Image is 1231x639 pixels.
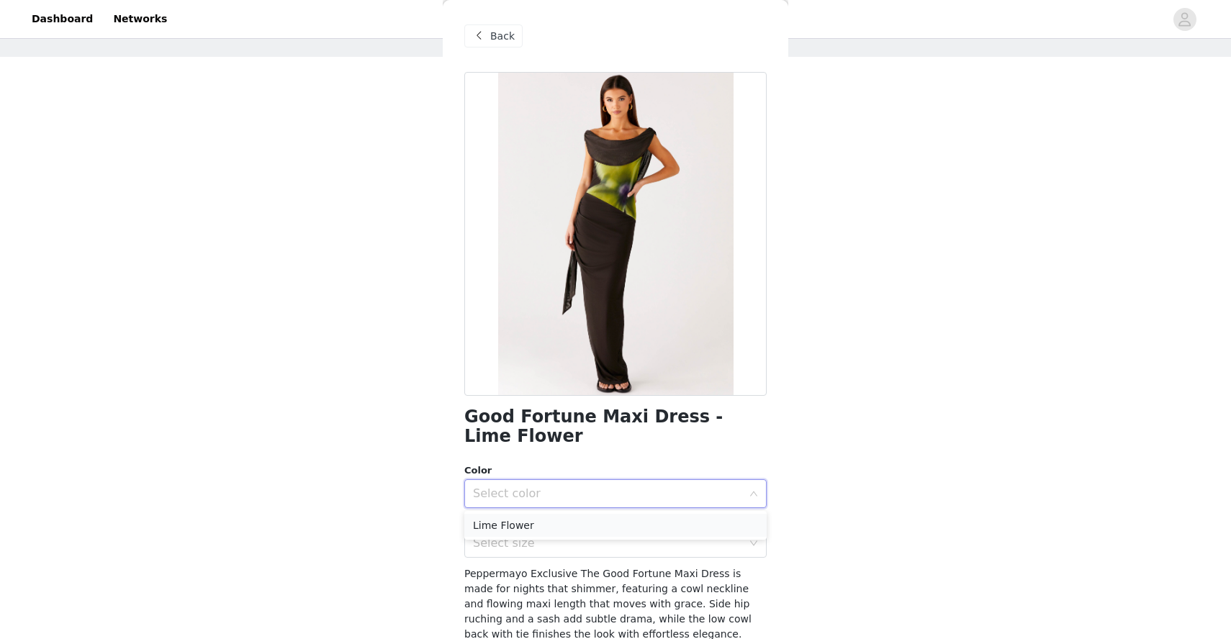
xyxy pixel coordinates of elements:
span: Back [490,29,515,44]
div: Color [464,463,767,478]
a: Dashboard [23,3,102,35]
a: Networks [104,3,176,35]
li: Lime Flower [464,514,767,537]
h1: Good Fortune Maxi Dress - Lime Flower [464,407,767,446]
i: icon: down [749,539,758,549]
div: Select size [473,536,742,550]
div: Select color [473,486,742,501]
div: avatar [1178,8,1191,31]
i: icon: down [749,489,758,499]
